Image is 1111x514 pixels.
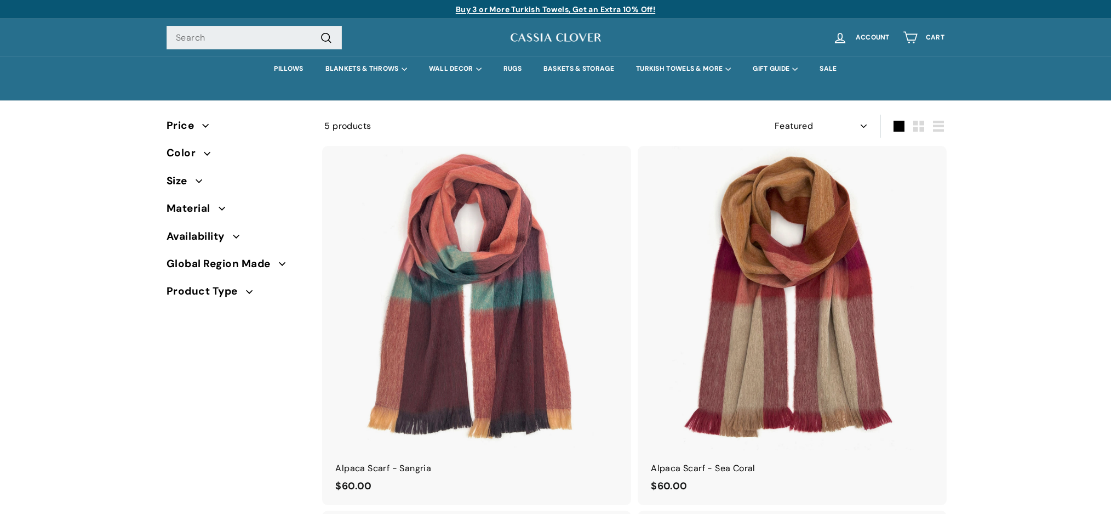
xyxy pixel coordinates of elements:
[167,280,307,308] button: Product Type
[167,26,342,50] input: Search
[167,253,307,280] button: Global Region Made
[167,117,202,134] span: Price
[167,228,233,245] span: Availability
[324,119,634,133] div: 5 products
[651,461,934,476] div: Alpaca Scarf - Sea Coral
[856,34,890,41] span: Account
[335,479,371,493] span: $60.00
[651,479,687,493] span: $60.00
[640,146,944,505] a: Alpaca Scarf - Sea Coral
[167,256,279,272] span: Global Region Made
[167,145,204,161] span: Color
[335,461,618,476] div: Alpaca Scarf - Sangria
[167,197,307,225] button: Material
[314,57,418,81] summary: BLANKETS & THROWS
[167,115,307,142] button: Price
[167,200,219,217] span: Material
[826,21,896,54] a: Account
[532,57,625,81] a: BASKETS & STORAGE
[625,57,742,81] summary: TURKISH TOWELS & MORE
[167,170,307,197] button: Size
[167,142,307,170] button: Color
[896,21,951,54] a: Cart
[167,283,246,300] span: Product Type
[167,225,307,253] button: Availability
[456,4,655,14] a: Buy 3 or More Turkish Towels, Get an Extra 10% Off!
[145,57,966,81] div: Primary
[324,146,629,505] a: Alpaca Scarf - Sangria
[418,57,492,81] summary: WALL DECOR
[263,57,314,81] a: PILLOWS
[492,57,532,81] a: RUGS
[167,173,196,189] span: Size
[926,34,944,41] span: Cart
[809,57,847,81] a: SALE
[742,57,809,81] summary: GIFT GUIDE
